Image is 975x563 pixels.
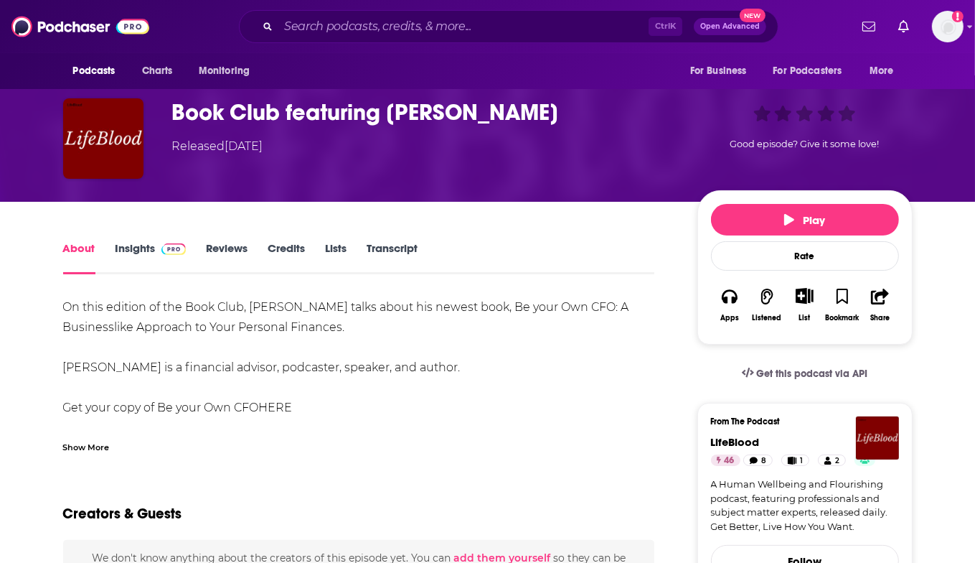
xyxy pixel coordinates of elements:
span: Play [784,213,825,227]
span: 2 [835,454,839,468]
a: InsightsPodchaser Pro [116,241,187,274]
button: open menu [189,57,268,85]
a: Reviews [206,241,248,274]
span: Get this podcast via API [756,368,867,380]
img: Podchaser - Follow, Share and Rate Podcasts [11,13,149,40]
span: More [870,61,894,81]
span: Podcasts [73,61,116,81]
button: Show profile menu [932,11,964,42]
a: Transcript [367,241,418,274]
img: Book Club featuring George Grombacher [63,98,143,179]
button: open menu [764,57,863,85]
img: User Profile [932,11,964,42]
a: Lists [325,241,347,274]
input: Search podcasts, credits, & more... [278,15,649,38]
button: Bookmark [824,279,861,331]
a: 2 [818,455,845,466]
svg: Add a profile image [952,11,964,22]
span: New [740,9,766,22]
button: open menu [680,57,765,85]
span: Open Advanced [700,23,760,30]
a: Show notifications dropdown [892,14,915,39]
div: Rate [711,241,899,271]
span: For Business [690,61,747,81]
h3: From The Podcast [711,417,887,427]
span: Ctrl K [649,17,682,36]
a: Show notifications dropdown [857,14,881,39]
button: Apps [711,279,748,331]
div: List [799,313,811,322]
a: 1 [781,455,809,466]
a: 46 [711,455,740,466]
a: HERE [259,401,293,414]
a: Credits [268,241,305,274]
a: Get this podcast via API [730,356,880,391]
button: Show More Button [790,288,819,304]
span: Monitoring [199,61,250,81]
span: 46 [725,454,735,468]
button: Listened [748,279,786,331]
button: Open AdvancedNew [694,18,766,35]
a: About [63,241,95,274]
span: 1 [800,454,803,468]
div: Bookmark [825,314,859,322]
div: Show More ButtonList [786,279,823,331]
div: Released [DATE] [172,138,263,155]
div: Apps [720,314,739,322]
span: 8 [761,454,766,468]
span: For Podcasters [773,61,842,81]
span: Good episode? Give it some love! [730,139,880,149]
img: LifeBlood [856,417,899,460]
button: Play [711,204,899,236]
span: Logged in as megcassidy [932,11,964,42]
h1: Book Club featuring George Grombacher [172,98,674,126]
div: Search podcasts, credits, & more... [239,10,778,43]
a: 8 [743,455,773,466]
div: Share [870,314,890,322]
a: Charts [133,57,182,85]
button: open menu [63,57,134,85]
h2: Creators & Guests [63,505,182,523]
span: Charts [142,61,173,81]
button: open menu [859,57,912,85]
a: LifeBlood [711,435,760,449]
a: A Human Wellbeing and Flourishing podcast, featuring professionals and subject matter experts, re... [711,478,899,534]
button: Share [861,279,898,331]
img: Podchaser Pro [161,243,187,255]
div: Listened [753,314,782,322]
